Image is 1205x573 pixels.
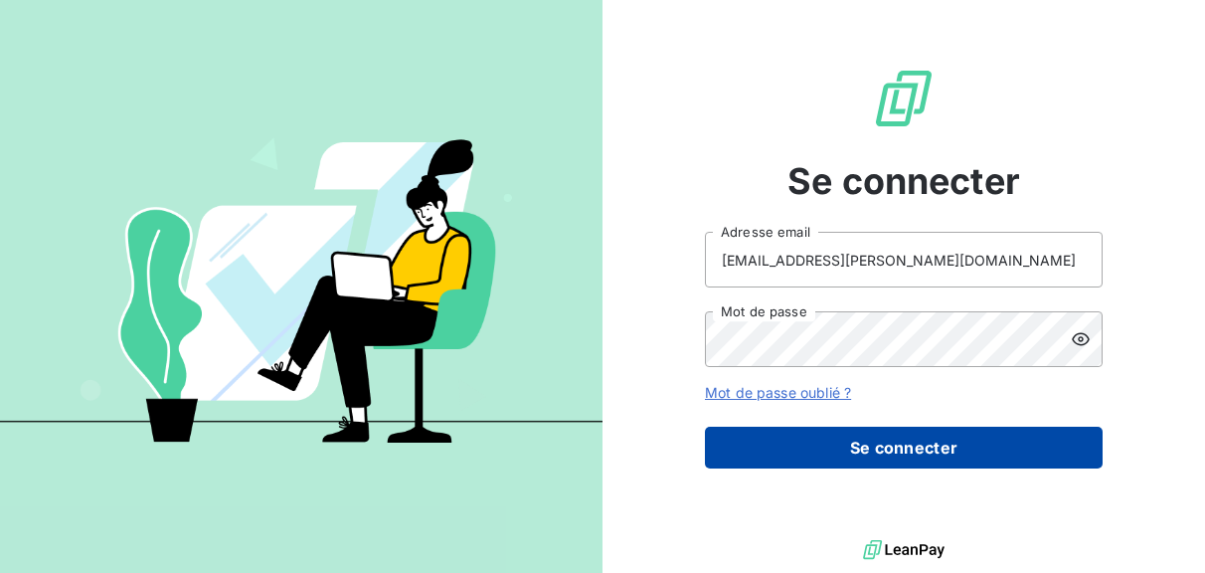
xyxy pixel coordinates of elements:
[705,384,851,401] a: Mot de passe oublié ?
[863,535,945,565] img: logo
[705,427,1103,469] button: Se connecter
[787,154,1020,208] span: Se connecter
[705,232,1103,287] input: placeholder
[872,67,936,130] img: Logo LeanPay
